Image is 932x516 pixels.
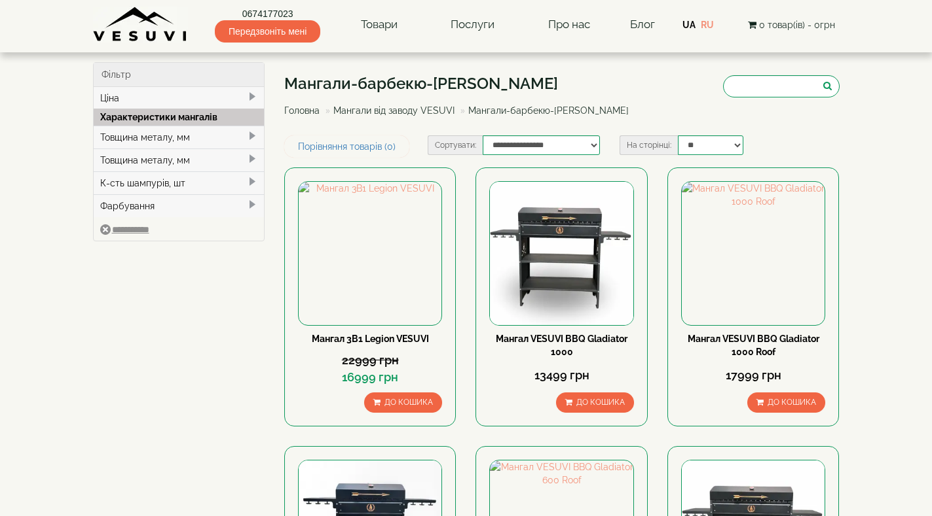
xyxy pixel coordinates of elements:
[94,126,265,148] div: Товщина металу, мм
[94,171,265,194] div: К-сть шампурів, шт
[94,148,265,171] div: Товщина металу, мм
[298,369,442,386] div: 16999 грн
[94,194,265,217] div: Фарбування
[93,7,188,43] img: Завод VESUVI
[364,392,442,413] button: До кошика
[747,392,825,413] button: До кошика
[759,20,835,30] span: 0 товар(ів) - 0грн
[535,10,603,40] a: Про нас
[348,10,411,40] a: Товари
[496,334,627,357] a: Мангал VESUVI BBQ Gladiator 1000
[768,398,816,407] span: До кошика
[576,398,625,407] span: До кошика
[94,109,265,126] div: Характеристики мангалів
[215,7,320,20] a: 0674177023
[630,18,655,31] a: Блог
[489,367,633,384] div: 13499 грн
[384,398,433,407] span: До кошика
[284,135,409,158] a: Порівняння товарів (0)
[744,18,839,32] button: 0 товар(ів) - 0грн
[438,10,508,40] a: Послуги
[298,352,442,369] div: 22999 грн
[428,135,483,155] label: Сортувати:
[688,334,819,357] a: Мангал VESUVI BBQ Gladiator 1000 Roof
[299,182,441,324] img: Мангал 3В1 Legion VESUVI
[556,392,634,413] button: До кошика
[681,367,825,384] div: 17999 грн
[457,104,629,117] li: Мангали-барбекю-[PERSON_NAME]
[682,182,825,324] img: Мангал VESUVI BBQ Gladiator 1000 Roof
[215,20,320,43] span: Передзвоніть мені
[284,105,320,116] a: Головна
[682,20,696,30] a: UA
[701,20,714,30] a: RU
[620,135,678,155] label: На сторінці:
[333,105,455,116] a: Мангали від заводу VESUVI
[490,182,633,324] img: Мангал VESUVI BBQ Gladiator 1000
[312,334,429,344] a: Мангал 3В1 Legion VESUVI
[94,87,265,109] div: Ціна
[94,63,265,87] div: Фільтр
[284,75,639,92] h1: Мангали-барбекю-[PERSON_NAME]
